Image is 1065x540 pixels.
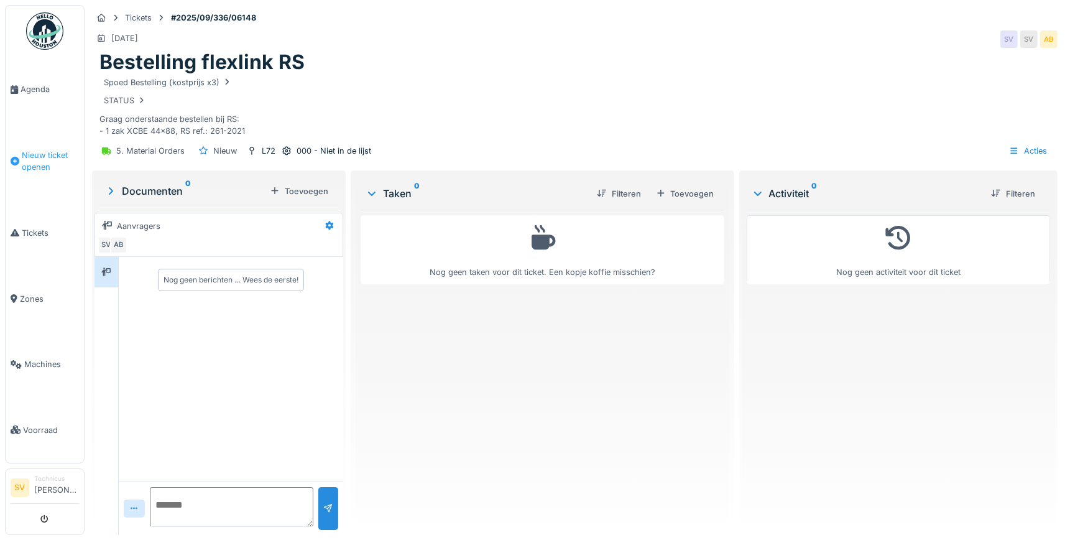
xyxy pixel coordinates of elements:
[369,221,716,279] div: Nog geen taken voor dit ticket. Een kopje koffie misschien?
[22,149,79,173] span: Nieuw ticket openen
[22,227,79,239] span: Tickets
[166,12,261,24] strong: #2025/09/336/06148
[24,358,79,370] span: Machines
[26,12,63,50] img: Badge_color-CXgf-gQk.svg
[265,183,333,200] div: Toevoegen
[6,200,84,266] a: Tickets
[6,398,84,463] a: Voorraad
[812,186,818,201] sup: 0
[104,95,147,106] div: STATUS
[297,145,371,157] div: 000 - Niet in de lijst
[11,478,29,497] li: SV
[986,185,1040,202] div: Filteren
[110,236,127,254] div: AB
[21,83,79,95] span: Agenda
[755,221,1042,279] div: Nog geen activiteit voor dit ticket
[651,185,719,202] div: Toevoegen
[185,184,191,198] sup: 0
[20,293,79,305] span: Zones
[98,236,115,254] div: SV
[125,12,152,24] div: Tickets
[6,332,84,398] a: Machines
[99,75,1050,137] div: Graag onderstaande bestellen bij RS: - 1 zak XCBE 44x88, RS ref.: 261-2021
[117,220,160,232] div: Aanvragers
[23,424,79,436] span: Voorraad
[6,57,84,123] a: Agenda
[366,186,586,201] div: Taken
[1000,30,1018,48] div: SV
[414,186,420,201] sup: 0
[1040,30,1058,48] div: AB
[34,474,79,483] div: Technicus
[164,274,298,286] div: Nog geen berichten … Wees de eerste!
[6,123,84,200] a: Nieuw ticket openen
[592,185,646,202] div: Filteren
[34,474,79,501] li: [PERSON_NAME]
[104,77,232,88] div: Spoed Bestelling (kostprijs x3)
[11,474,79,504] a: SV Technicus[PERSON_NAME]
[116,145,185,157] div: 5. Material Orders
[111,32,138,44] div: [DATE]
[99,50,305,74] h1: Bestelling flexlink RS
[752,186,981,201] div: Activiteit
[104,184,265,198] div: Documenten
[1003,142,1053,160] div: Acties
[213,145,237,157] div: Nieuw
[262,145,275,157] div: L72
[6,266,84,332] a: Zones
[1020,30,1038,48] div: SV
